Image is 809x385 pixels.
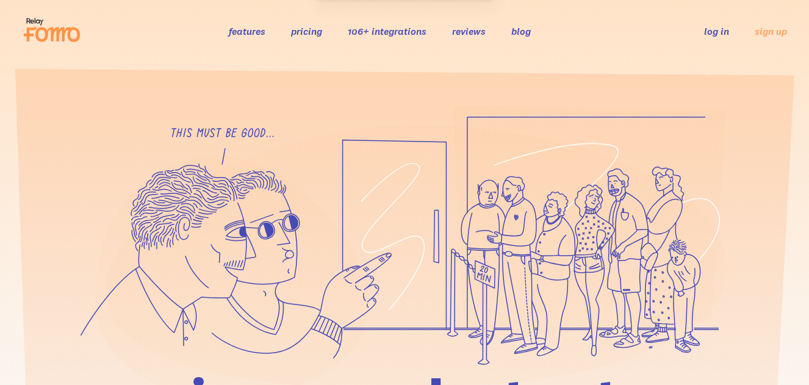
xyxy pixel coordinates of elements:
a: sign up [755,25,787,38]
a: reviews [452,25,486,37]
a: 106+ integrations [348,25,426,37]
a: pricing [291,25,322,37]
a: features [229,25,265,37]
a: log in [704,25,729,37]
a: blog [511,25,531,37]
